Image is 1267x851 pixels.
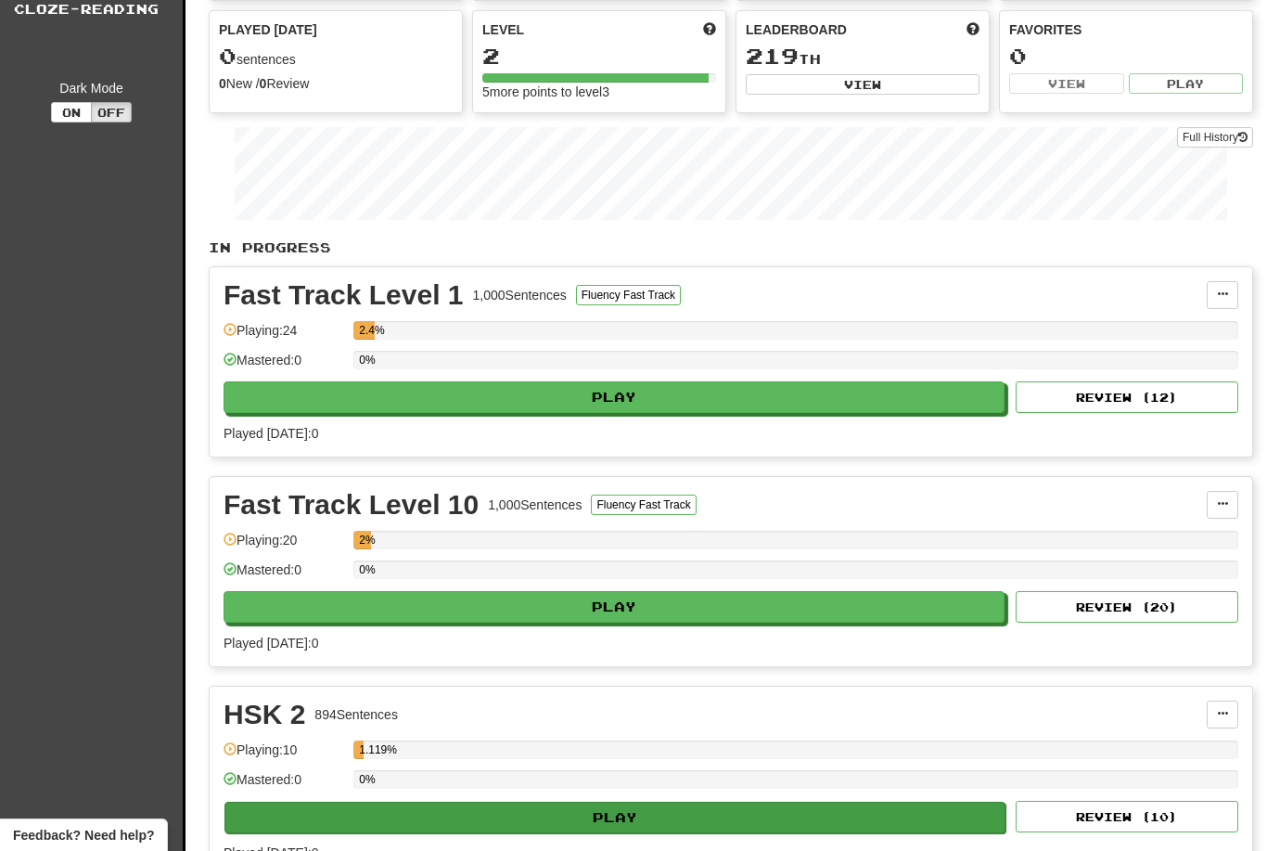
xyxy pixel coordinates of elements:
[260,76,267,91] strong: 0
[473,286,567,304] div: 1,000 Sentences
[482,45,716,68] div: 2
[219,74,453,93] div: New / Review
[746,43,799,69] span: 219
[1009,20,1243,39] div: Favorites
[482,83,716,101] div: 5 more points to level 3
[219,45,453,69] div: sentences
[224,351,344,381] div: Mastered: 0
[224,701,305,729] div: HSK 2
[224,531,344,561] div: Playing: 20
[746,20,847,39] span: Leaderboard
[224,281,464,309] div: Fast Track Level 1
[219,20,317,39] span: Played [DATE]
[314,705,398,724] div: 894 Sentences
[1009,73,1124,94] button: View
[359,741,363,759] div: 1.119%
[591,495,696,515] button: Fluency Fast Track
[224,491,479,519] div: Fast Track Level 10
[91,102,132,122] button: Off
[224,591,1005,623] button: Play
[13,826,154,845] span: Open feedback widget
[1016,591,1238,623] button: Review (20)
[1177,127,1253,148] a: Full History
[576,285,681,305] button: Fluency Fast Track
[224,426,318,441] span: Played [DATE]: 0
[224,381,1005,413] button: Play
[224,802,1005,833] button: Play
[51,102,92,122] button: On
[746,45,979,69] div: th
[482,20,524,39] span: Level
[219,76,226,91] strong: 0
[224,636,318,651] span: Played [DATE]: 0
[224,741,344,771] div: Playing: 10
[703,20,716,39] span: Score more points to level up
[359,531,371,549] div: 2%
[224,561,344,591] div: Mastered: 0
[224,321,344,352] div: Playing: 24
[746,74,979,95] button: View
[14,79,169,97] div: Dark Mode
[224,770,344,801] div: Mastered: 0
[209,239,1253,257] p: In Progress
[219,43,237,69] span: 0
[488,496,582,514] div: 1,000 Sentences
[1016,381,1238,413] button: Review (12)
[1009,45,1243,68] div: 0
[966,20,979,39] span: This week in points, UTC
[1016,801,1238,832] button: Review (10)
[1129,73,1244,94] button: Play
[359,321,375,340] div: 2.4%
